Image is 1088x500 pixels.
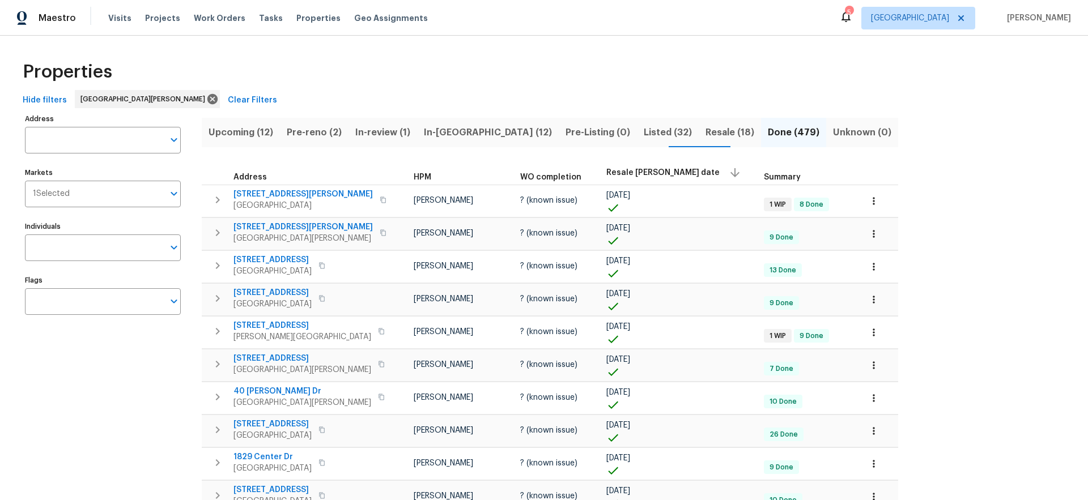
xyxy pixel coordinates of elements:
span: 1 WIP [765,331,790,341]
span: 9 Done [765,233,798,242]
span: [GEOGRAPHIC_DATA] [233,430,312,441]
span: ? (known issue) [520,459,577,467]
span: Resale [PERSON_NAME] date [606,169,720,177]
span: Listed (32) [644,125,692,140]
span: Resale (18) [705,125,754,140]
span: ? (known issue) [520,196,577,204]
button: Open [166,240,182,255]
span: [PERSON_NAME] [414,426,473,434]
span: In-review (1) [355,125,410,140]
span: [PERSON_NAME] [414,328,473,336]
span: Pre-reno (2) [287,125,342,140]
span: 1829 Center Dr [233,451,312,463]
span: Hide filters [23,93,67,108]
button: Hide filters [18,90,71,111]
span: Work Orders [194,12,245,24]
span: Maestro [39,12,76,24]
span: [DATE] [606,224,630,232]
label: Address [25,116,181,122]
button: Clear Filters [223,90,282,111]
span: 9 Done [765,298,798,308]
span: [DATE] [606,487,630,495]
label: Flags [25,277,181,284]
span: [GEOGRAPHIC_DATA] [233,298,312,310]
span: [STREET_ADDRESS] [233,320,371,331]
span: Properties [23,66,112,78]
span: 10 Done [765,397,801,407]
span: [DATE] [606,323,630,331]
span: ? (known issue) [520,361,577,369]
span: Summary [764,173,801,181]
span: [GEOGRAPHIC_DATA][PERSON_NAME] [80,93,210,105]
span: In-[GEOGRAPHIC_DATA] (12) [424,125,552,140]
span: [STREET_ADDRESS] [233,287,312,298]
span: ? (known issue) [520,426,577,434]
span: 9 Done [795,331,828,341]
span: [STREET_ADDRESS] [233,418,312,430]
span: HPM [414,173,431,181]
span: ? (known issue) [520,229,577,237]
span: [DATE] [606,257,630,265]
span: Unknown (0) [833,125,891,140]
span: [GEOGRAPHIC_DATA] [233,200,373,211]
span: [PERSON_NAME] [1002,12,1071,24]
div: [GEOGRAPHIC_DATA][PERSON_NAME] [75,90,220,108]
span: Visits [108,12,131,24]
span: [STREET_ADDRESS][PERSON_NAME] [233,189,373,200]
span: [GEOGRAPHIC_DATA] [233,266,312,277]
span: [PERSON_NAME] [414,492,473,500]
span: Upcoming (12) [209,125,273,140]
span: [DATE] [606,454,630,462]
span: 1 WIP [765,200,790,210]
label: Markets [25,169,181,176]
span: 7 Done [765,364,798,374]
span: ? (known issue) [520,328,577,336]
span: [DATE] [606,191,630,199]
span: [STREET_ADDRESS] [233,484,312,495]
span: 8 Done [795,200,828,210]
span: 1 Selected [33,189,70,199]
span: [PERSON_NAME] [414,361,473,369]
label: Individuals [25,223,181,230]
span: Done (479) [768,125,819,140]
span: [DATE] [606,421,630,429]
span: 9 Done [765,463,798,472]
button: Open [166,293,182,309]
span: 40 [PERSON_NAME] Dr [233,386,371,397]
span: WO completion [520,173,581,181]
button: Open [166,132,182,148]
span: [STREET_ADDRESS] [233,254,312,266]
span: ? (known issue) [520,394,577,401]
span: ? (known issue) [520,262,577,270]
span: [STREET_ADDRESS] [233,353,371,364]
span: [PERSON_NAME] [414,196,473,204]
span: [DATE] [606,290,630,298]
span: [PERSON_NAME][GEOGRAPHIC_DATA] [233,331,371,343]
span: [GEOGRAPHIC_DATA][PERSON_NAME] [233,397,371,408]
span: Address [233,173,267,181]
span: [GEOGRAPHIC_DATA][PERSON_NAME] [233,233,373,244]
span: 26 Done [765,430,802,439]
span: 13 Done [765,266,801,275]
span: [GEOGRAPHIC_DATA][PERSON_NAME] [233,364,371,375]
div: 5 [845,7,853,18]
span: Projects [145,12,180,24]
span: Clear Filters [228,93,277,108]
span: [GEOGRAPHIC_DATA] [233,463,312,474]
span: [PERSON_NAME] [414,459,473,467]
span: [PERSON_NAME] [414,229,473,237]
span: Geo Assignments [354,12,428,24]
span: [DATE] [606,388,630,396]
span: [GEOGRAPHIC_DATA] [871,12,949,24]
span: Properties [296,12,341,24]
span: [DATE] [606,356,630,364]
span: ? (known issue) [520,295,577,303]
span: Pre-Listing (0) [566,125,630,140]
span: [STREET_ADDRESS][PERSON_NAME] [233,221,373,233]
span: ? (known issue) [520,492,577,500]
span: [PERSON_NAME] [414,262,473,270]
span: Tasks [259,14,283,22]
button: Open [166,186,182,202]
span: [PERSON_NAME] [414,394,473,401]
span: [PERSON_NAME] [414,295,473,303]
